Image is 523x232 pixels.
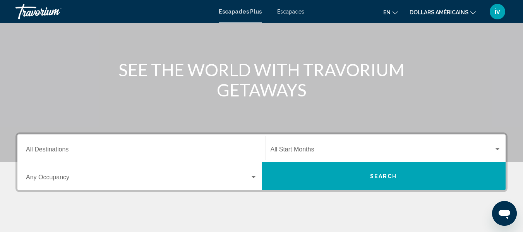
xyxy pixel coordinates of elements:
[277,9,304,15] a: Escapades
[17,134,506,190] div: Widget de recherche
[117,60,407,100] h1: SEE THE WORLD WITH TRAVORIUM GETAWAYS
[370,174,397,180] span: Search
[262,162,506,190] button: Search
[219,9,262,15] a: Escapades Plus
[492,201,517,226] iframe: Bouton de lancement de la fenêtre de messagerie
[487,3,508,20] button: Menu utilisateur
[383,9,391,15] font: en
[383,7,398,18] button: Changer de langue
[410,7,476,18] button: Changer de devise
[15,4,211,19] a: Travorium
[495,7,500,15] font: iv
[410,9,468,15] font: dollars américains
